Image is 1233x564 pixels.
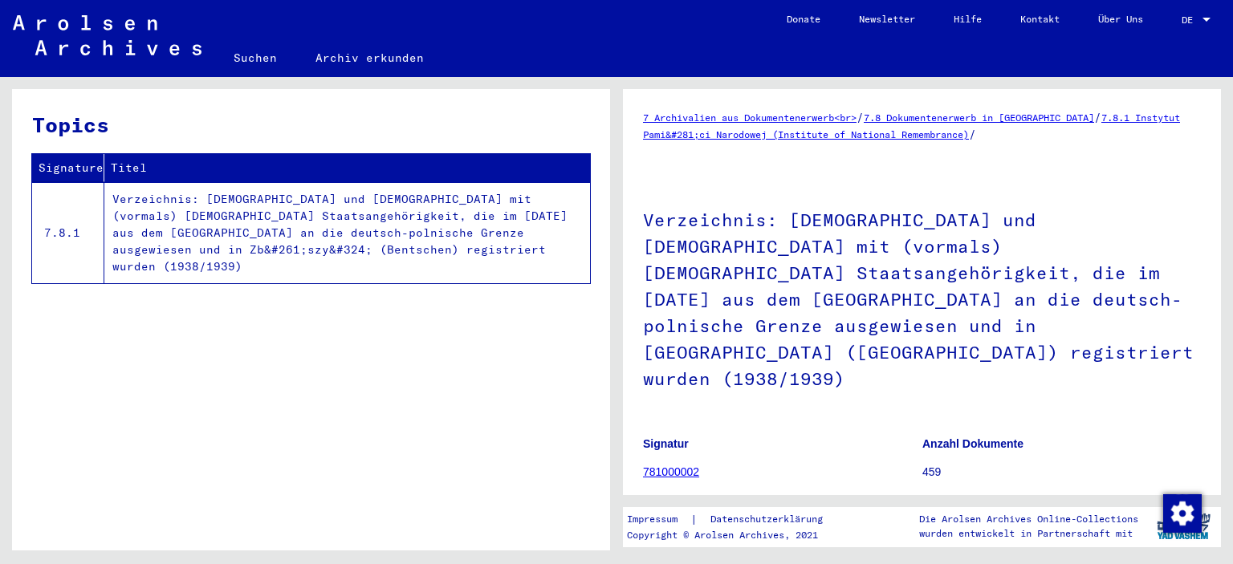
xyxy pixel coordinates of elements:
[864,112,1094,124] a: 7.8 Dokumentenerwerb in [GEOGRAPHIC_DATA]
[1163,494,1202,533] img: Zustimmung ändern
[919,512,1138,526] p: Die Arolsen Archives Online-Collections
[922,464,1201,481] p: 459
[919,526,1138,541] p: wurden entwickelt in Partnerschaft mit
[627,511,842,528] div: |
[698,511,842,528] a: Datenschutzerklärung
[643,183,1201,412] h1: Verzeichnis: [DEMOGRAPHIC_DATA] und [DEMOGRAPHIC_DATA] mit (vormals) [DEMOGRAPHIC_DATA] Staatsang...
[104,182,590,283] td: Verzeichnis: [DEMOGRAPHIC_DATA] und [DEMOGRAPHIC_DATA] mit (vormals) [DEMOGRAPHIC_DATA] Staatsang...
[32,182,104,283] td: 7.8.1
[1094,110,1101,124] span: /
[922,437,1023,450] b: Anzahl Dokumente
[214,39,296,77] a: Suchen
[32,109,589,140] h3: Topics
[32,154,104,182] th: Signature
[1182,14,1199,26] span: DE
[627,528,842,542] p: Copyright © Arolsen Archives, 2021
[643,112,857,124] a: 7 Archivalien aus Dokumentenerwerb<br>
[643,465,699,478] a: 781000002
[857,110,864,124] span: /
[296,39,443,77] a: Archiv erkunden
[643,437,689,450] b: Signatur
[104,154,590,182] th: Titel
[1154,506,1214,546] img: yv_logo.png
[1162,493,1201,532] div: Zustimmung ändern
[627,511,690,528] a: Impressum
[969,127,976,141] span: /
[13,15,201,55] img: Arolsen_neg.svg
